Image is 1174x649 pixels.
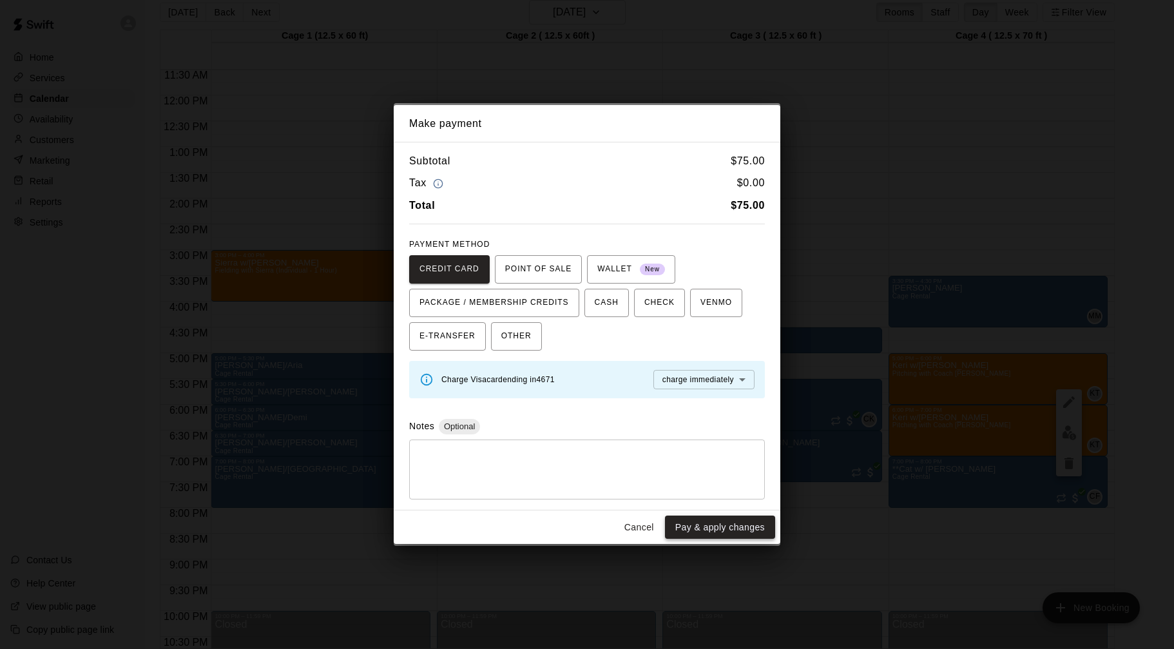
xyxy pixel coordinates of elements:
span: POINT OF SALE [505,259,572,280]
span: charge immediately [662,375,734,384]
h6: Tax [409,175,447,192]
h6: $ 0.00 [737,175,765,192]
label: Notes [409,421,434,431]
button: CREDIT CARD [409,255,490,284]
h6: $ 75.00 [731,153,765,170]
button: PACKAGE / MEMBERSHIP CREDITS [409,289,579,317]
button: Cancel [619,516,660,539]
h6: Subtotal [409,153,450,170]
span: CASH [595,293,619,313]
button: POINT OF SALE [495,255,582,284]
h2: Make payment [394,105,780,142]
button: Pay & apply changes [665,516,775,539]
b: Total [409,200,435,211]
button: E-TRANSFER [409,322,486,351]
span: Charge Visa card ending in 4671 [441,375,555,384]
span: CREDIT CARD [419,259,479,280]
span: OTHER [501,326,532,347]
span: WALLET [597,259,665,280]
span: New [640,261,665,278]
span: PACKAGE / MEMBERSHIP CREDITS [419,293,569,313]
button: CASH [584,289,629,317]
b: $ 75.00 [731,200,765,211]
button: CHECK [634,289,685,317]
span: PAYMENT METHOD [409,240,490,249]
span: CHECK [644,293,675,313]
button: VENMO [690,289,742,317]
button: OTHER [491,322,542,351]
span: Optional [439,421,480,431]
button: WALLET New [587,255,675,284]
span: VENMO [700,293,732,313]
span: E-TRANSFER [419,326,476,347]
